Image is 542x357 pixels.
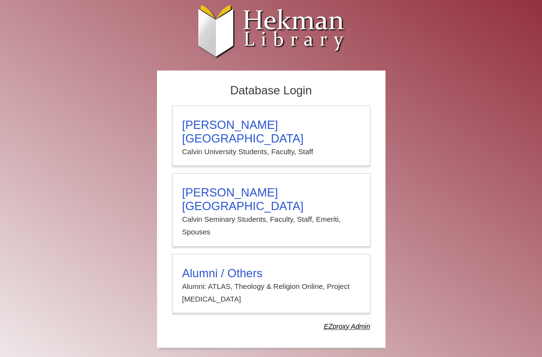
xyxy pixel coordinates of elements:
h3: [PERSON_NAME][GEOGRAPHIC_DATA] [182,118,360,145]
h3: [PERSON_NAME][GEOGRAPHIC_DATA] [182,186,360,213]
dfn: Use Alumni login [324,322,370,330]
p: Calvin University Students, Faculty, Staff [182,145,360,158]
a: [PERSON_NAME][GEOGRAPHIC_DATA]Calvin University Students, Faculty, Staff [172,106,370,166]
h3: Alumni / Others [182,267,360,280]
h2: Database Login [167,81,375,101]
p: Alumni: ATLAS, Theology & Religion Online, Project [MEDICAL_DATA] [182,280,360,306]
summary: Alumni / OthersAlumni: ATLAS, Theology & Religion Online, Project [MEDICAL_DATA] [182,267,360,306]
a: [PERSON_NAME][GEOGRAPHIC_DATA]Calvin Seminary Students, Faculty, Staff, Emeriti, Spouses [172,173,370,247]
p: Calvin Seminary Students, Faculty, Staff, Emeriti, Spouses [182,213,360,239]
